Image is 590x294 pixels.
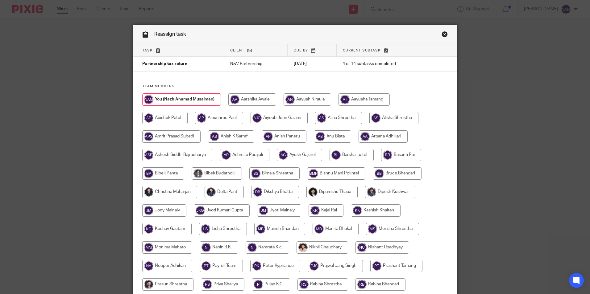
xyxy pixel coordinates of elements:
span: Client [230,49,244,52]
span: Reassign task [154,32,186,37]
span: Partnership tax return [142,62,187,66]
td: 4 of 14 subtasks completed [336,57,430,71]
span: Due by [294,49,308,52]
span: Current subtask [343,49,381,52]
p: [DATE] [294,61,330,67]
p: N&V Partnership [230,61,281,67]
span: Task [142,49,153,52]
a: Close this dialog window [442,31,448,39]
h4: Team members [142,84,448,89]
